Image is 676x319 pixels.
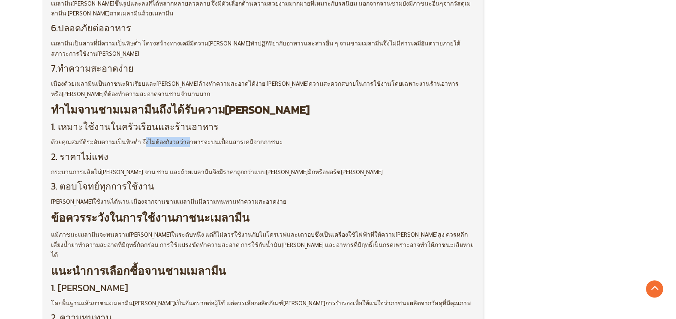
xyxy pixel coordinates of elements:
[51,23,475,34] h3: ปลอดภัยต่ออาหาร
[51,21,58,35] span: 6.
[51,63,475,74] h3: ทำความสะอาดง่าย
[51,120,219,134] span: 1. เหมาะใช้งานในครัวเรือนและร้านอาหาร
[51,61,57,75] span: 7.
[51,179,154,193] span: 3. ตอบโจทย์ทุกการใช้งาน
[51,150,108,164] span: 2. ราคาไม่แพง
[142,9,174,17] span: ถ้วยเมลามีน
[646,280,663,298] a: Go to Top
[51,168,383,175] span: กระบวนการผลิตไม่[PERSON_NAME] จาน ชาม และถ้วยเมลามีนจึงมีราคาถูกกว่าแบบ[PERSON_NAME]มิกหรือพอร์ซ[...
[51,281,128,295] span: 1. [PERSON_NAME]
[51,299,471,307] span: โดยพื้นฐานแล้วภาชนะเมลามีน[PERSON_NAME]เป็นอันตรายต่อผู้ใช้ แต่ควรเลือกผลิตภัณฑ์[PERSON_NAME]การร...
[51,101,309,118] strong: ทำไมจานชามเมลามีนถึงได้รับความ[PERSON_NAME]
[51,229,475,260] p: แม้ภาชนะเมลามีนจะทนความ[PERSON_NAME]ในระดับหนึ่ง แต่ก็ไม่ควรใช้งานกับไมโครเวฟและเตาอบซึ่งเป็นเครื...
[51,262,226,279] strong: แนะนำการเลือกซื้อจานชามเมลามีน
[51,79,459,97] span: เนื่องด้วยเมลามีนเป็นภาชนะผิวเรียบและ[PERSON_NAME]ล้างทำความสะอาดได้ง่าย [PERSON_NAME]ความสะดวกสบ...
[51,197,286,205] span: [PERSON_NAME]ใช้งานได้นาน เนื่องจากจานชามเมลามีนมีความทนทานทำความสะอาดง่าย
[51,138,283,145] span: ด้วยคุณสมบัติระดับความเป็นพิษต่ำ จึงไม่ต้องกังวลว่าอาหารจะปนเปื้อนสารเคมีจากภาชนะ
[51,209,249,226] strong: ข้อควรระวังในการใช้งานภาชนะเมลามีน
[110,9,142,17] a: ถาดเมลามีน
[51,39,460,57] span: เมลามีนเป็นสารที่มีความเป็นพิษต่ำ โครงสร้างทางเคมีมีความ[PERSON_NAME]ทำปฏิกิริยากับอาหารและสารอื่...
